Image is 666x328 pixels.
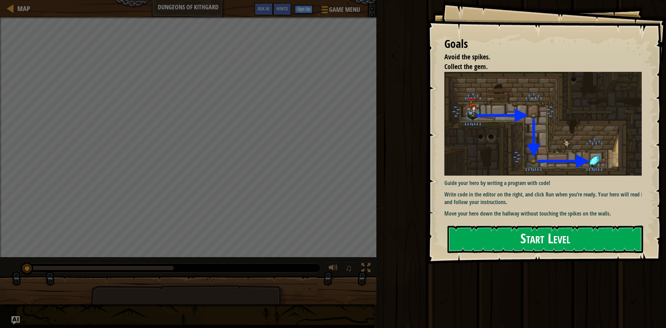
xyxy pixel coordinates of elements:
span: ♫ [345,263,352,273]
button: Toggle fullscreen [359,262,373,276]
a: Map [14,4,30,13]
li: Avoid the spikes. [436,52,640,62]
span: Game Menu [329,5,360,14]
button: ♫ [344,262,356,276]
li: Collect the gem. [436,62,640,72]
button: Game Menu [316,3,364,19]
button: Start Level [447,226,643,253]
span: Collect the gem. [444,62,488,71]
div: Goals [444,36,642,52]
span: Ask AI [258,5,270,12]
button: Sign Up [295,5,313,14]
p: Write code in the editor on the right, and click Run when you’re ready. Your hero will read it an... [444,191,647,207]
p: Guide your hero by writing a program with code! [444,179,647,187]
img: Dungeons of kithgard [444,72,647,176]
button: Adjust volume [326,262,340,276]
button: Ask AI [11,316,20,325]
span: Hints [276,5,288,12]
span: Avoid the spikes. [444,52,490,61]
span: Map [17,4,30,13]
p: Move your hero down the hallway without touching the spikes on the walls. [444,210,647,218]
button: Ask AI [254,3,273,16]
